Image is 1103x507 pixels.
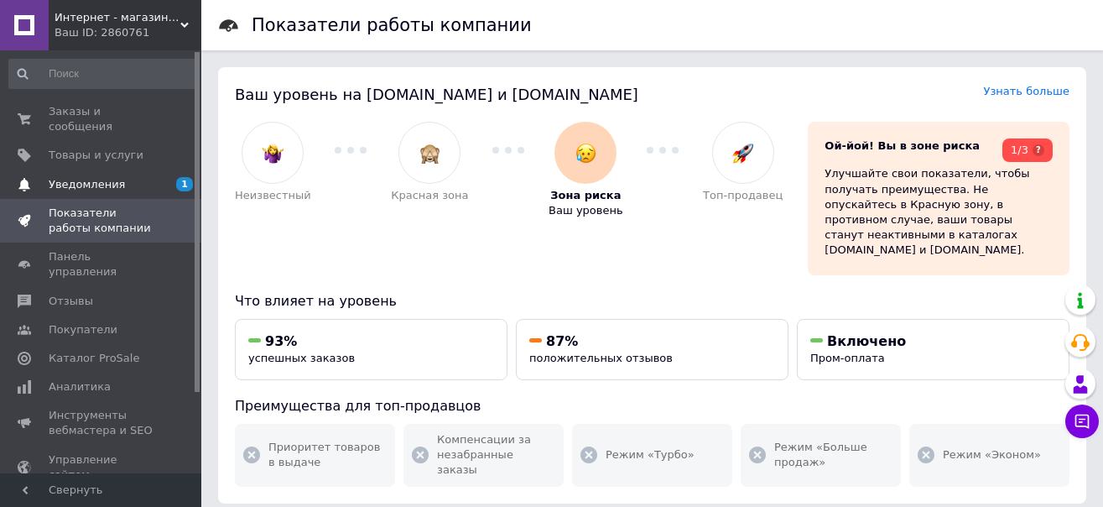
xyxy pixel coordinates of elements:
span: Каталог ProSale [49,351,139,366]
span: Преимущества для топ-продавцов [235,398,481,414]
button: 93%успешных заказов [235,319,507,380]
span: Управление сайтом [49,452,155,483]
h1: Показатели работы компании [252,15,532,35]
span: Ваш уровень [549,203,623,218]
span: Красная зона [391,188,468,203]
span: Показатели работы компании [49,206,155,236]
span: Покупатели [49,322,117,337]
span: Интернет - магазин "WagonShop" [55,10,180,25]
span: Зона риска [550,188,621,203]
span: Пром-оплата [810,352,885,364]
img: :rocket: [732,143,753,164]
img: :disappointed_relieved: [575,143,596,164]
span: успешных заказов [248,352,355,364]
span: Включено [827,333,906,349]
div: 1/3 [1002,139,1053,162]
img: :see_no_evil: [419,143,440,164]
span: Неизвестный [235,188,311,203]
span: Ой-йой! Вы в зоне риска [825,139,980,152]
button: 87%положительных отзывов [516,319,788,380]
span: Приоритет товаров в выдаче [268,440,387,470]
span: Что влияет на уровень [235,293,397,309]
span: Аналитика [49,379,111,395]
span: ? [1033,144,1044,156]
span: Инструменты вебмастера и SEO [49,408,155,438]
a: Узнать больше [983,85,1069,97]
img: :woman-shrugging: [263,143,284,164]
span: Компенсации за незабранные заказы [437,432,555,478]
span: Панель управления [49,249,155,280]
span: положительных отзывов [529,352,673,364]
button: Чат с покупателем [1065,405,1099,438]
span: Режим «Больше продаж» [774,440,892,470]
span: Ваш уровень на [DOMAIN_NAME] и [DOMAIN_NAME] [235,86,638,103]
span: 1 [176,177,193,191]
span: 87% [546,333,578,349]
span: Топ-продавец [703,188,783,203]
span: Режим «Турбо» [606,447,695,463]
span: Режим «Эконом» [943,447,1041,463]
input: Поиск [8,59,198,89]
span: Уведомления [49,177,125,192]
span: 93% [265,333,297,349]
span: Отзывы [49,294,93,309]
span: Заказы и сообщения [49,104,155,134]
span: Товары и услуги [49,148,143,163]
div: Ваш ID: 2860761 [55,25,201,40]
div: Улучшайте свои показатели, чтобы получать преимущества. Не опускайтесь в Красную зону, в противно... [825,166,1053,258]
button: ВключеноПром-оплата [797,319,1069,380]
